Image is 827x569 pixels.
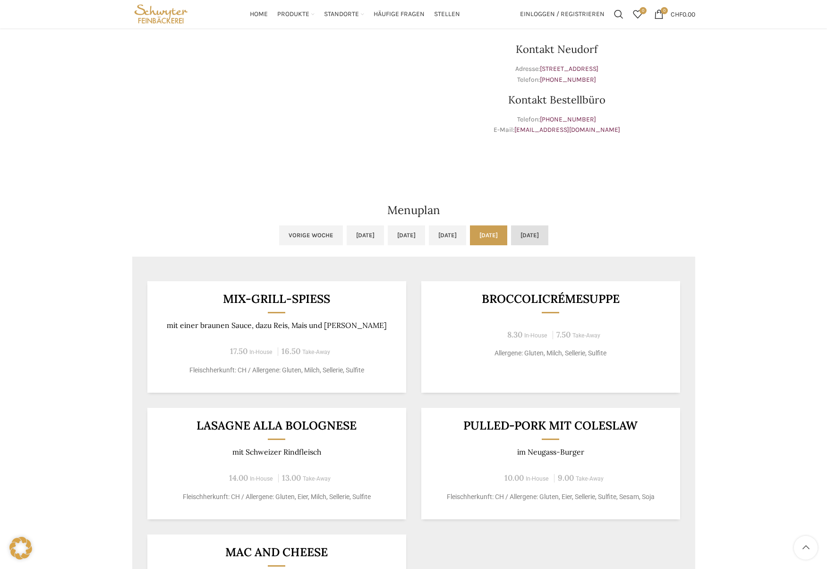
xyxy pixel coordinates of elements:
[511,225,548,245] a: [DATE]
[277,5,315,24] a: Produkte
[324,5,364,24] a: Standorte
[429,225,466,245] a: [DATE]
[515,5,609,24] a: Einloggen / Registrieren
[302,349,330,355] span: Take-Away
[159,420,394,431] h3: LASAGNE ALLA BOLOGNESE
[671,10,682,18] span: CHF
[418,95,695,105] h3: Kontakt Bestellbüro
[250,10,268,19] span: Home
[671,10,695,18] bdi: 0.00
[572,332,600,339] span: Take-Away
[628,5,647,24] a: 0
[159,365,394,375] p: Fleischherkunft: CH / Allergene: Gluten, Milch, Sellerie, Sulfite
[281,346,300,356] span: 16.50
[507,329,522,340] span: 8.30
[347,225,384,245] a: [DATE]
[434,10,460,19] span: Stellen
[374,10,425,19] span: Häufige Fragen
[229,473,248,483] span: 14.00
[279,225,343,245] a: Vorige Woche
[132,20,409,162] iframe: schwyter martinsbruggstrasse
[277,10,309,19] span: Produkte
[159,492,394,502] p: Fleischherkunft: CH / Allergene: Gluten, Eier, Milch, Sellerie, Sulfite
[418,64,695,85] p: Adresse: Telefon:
[540,76,596,84] a: [PHONE_NUMBER]
[195,5,515,24] div: Main navigation
[230,346,247,356] span: 17.50
[433,448,668,457] p: im Neugass-Burger
[514,126,620,134] a: [EMAIL_ADDRESS][DOMAIN_NAME]
[639,7,647,14] span: 0
[159,321,394,330] p: mit einer braunen Sauce, dazu Reis, Mais und [PERSON_NAME]
[558,473,574,483] span: 9.00
[433,420,668,431] h3: Pulled-Pork mit Coleslaw
[609,5,628,24] a: Suchen
[132,205,695,216] h2: Menuplan
[540,115,596,123] a: [PHONE_NUMBER]
[628,5,647,24] div: Meine Wunschliste
[250,5,268,24] a: Home
[249,349,273,355] span: In-House
[433,492,668,502] p: Fleischherkunft: CH / Allergene: Gluten, Eier, Sellerie, Sulfite, Sesam, Soja
[159,448,394,457] p: mit Schweizer Rindfleisch
[520,11,605,17] span: Einloggen / Registrieren
[418,44,695,54] h3: Kontakt Neudorf
[159,293,394,305] h3: Mix-Grill-Spiess
[649,5,700,24] a: 0 CHF0.00
[794,536,818,560] a: Scroll to top button
[250,475,273,482] span: In-House
[576,475,604,482] span: Take-Away
[132,9,190,17] a: Site logo
[661,7,668,14] span: 0
[433,348,668,358] p: Allergene: Gluten, Milch, Sellerie, Sulfite
[324,10,359,19] span: Standorte
[388,225,425,245] a: [DATE]
[504,473,524,483] span: 10.00
[282,473,301,483] span: 13.00
[374,5,425,24] a: Häufige Fragen
[433,293,668,305] h3: Broccolicrémesuppe
[418,114,695,136] p: Telefon: E-Mail:
[303,475,331,482] span: Take-Away
[524,332,547,339] span: In-House
[556,329,571,340] span: 7.50
[526,475,549,482] span: In-House
[434,5,460,24] a: Stellen
[159,546,394,558] h3: Mac and Cheese
[540,65,598,73] a: [STREET_ADDRESS]
[470,225,507,245] a: [DATE]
